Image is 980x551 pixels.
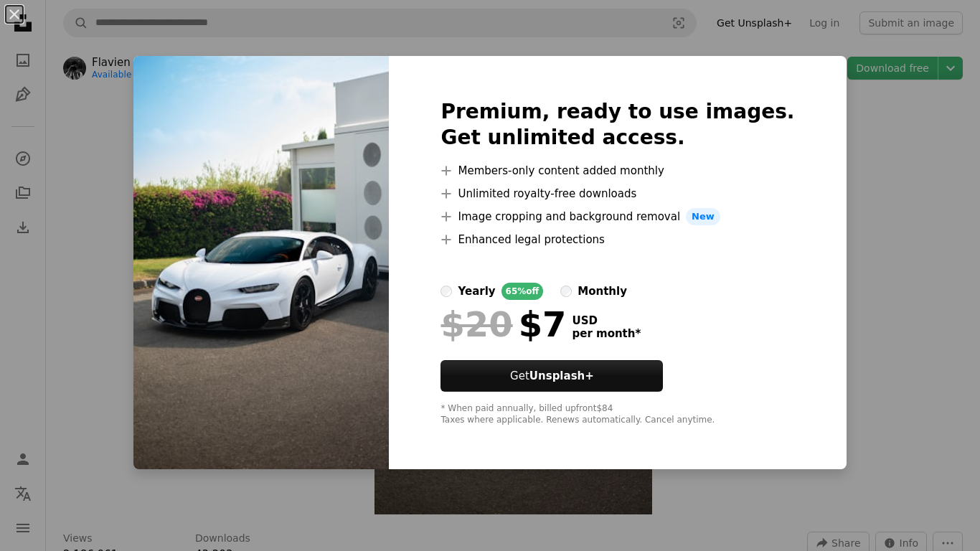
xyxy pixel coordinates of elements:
[440,403,794,426] div: * When paid annually, billed upfront $84 Taxes where applicable. Renews automatically. Cancel any...
[572,327,641,340] span: per month *
[440,286,452,297] input: yearly65%off
[440,208,794,225] li: Image cropping and background removal
[560,286,572,297] input: monthly
[440,162,794,179] li: Members-only content added monthly
[440,360,663,392] button: GetUnsplash+
[440,185,794,202] li: Unlimited royalty-free downloads
[529,369,594,382] strong: Unsplash+
[572,314,641,327] span: USD
[578,283,627,300] div: monthly
[440,231,794,248] li: Enhanced legal protections
[458,283,495,300] div: yearly
[133,56,389,469] img: photo-1627454820516-dc767bcb4d3e
[440,306,512,343] span: $20
[440,306,566,343] div: $7
[686,208,720,225] span: New
[501,283,544,300] div: 65% off
[440,99,794,151] h2: Premium, ready to use images. Get unlimited access.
